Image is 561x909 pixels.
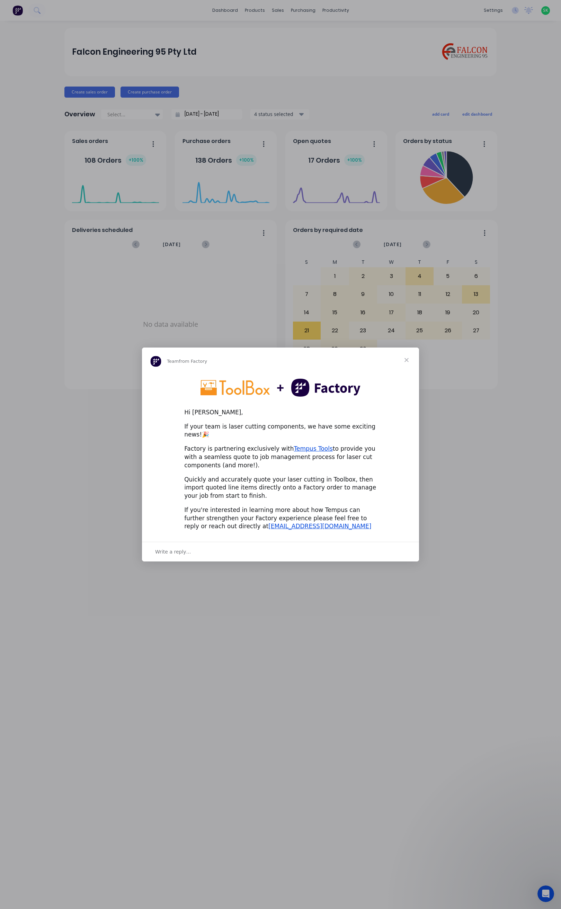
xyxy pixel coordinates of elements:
[184,408,377,417] div: Hi [PERSON_NAME],
[184,476,377,500] div: Quickly and accurately quote your laser cutting in Toolbox, then import quoted line items directl...
[268,523,371,530] a: [EMAIL_ADDRESS][DOMAIN_NAME]
[167,359,179,364] span: Team
[184,445,377,469] div: Factory is partnering exclusively with to provide you with a seamless quote to job management pro...
[394,348,419,372] span: Close
[150,356,161,367] img: Profile image for Team
[294,445,333,452] a: Tempus Tools
[155,547,191,556] span: Write a reply…
[179,359,207,364] span: from Factory
[184,423,377,439] div: If your team is laser cutting components, we have some exciting news!🎉
[184,506,377,531] div: If you're interested in learning more about how Tempus can further strengthen your Factory experi...
[142,542,419,561] div: Open conversation and reply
